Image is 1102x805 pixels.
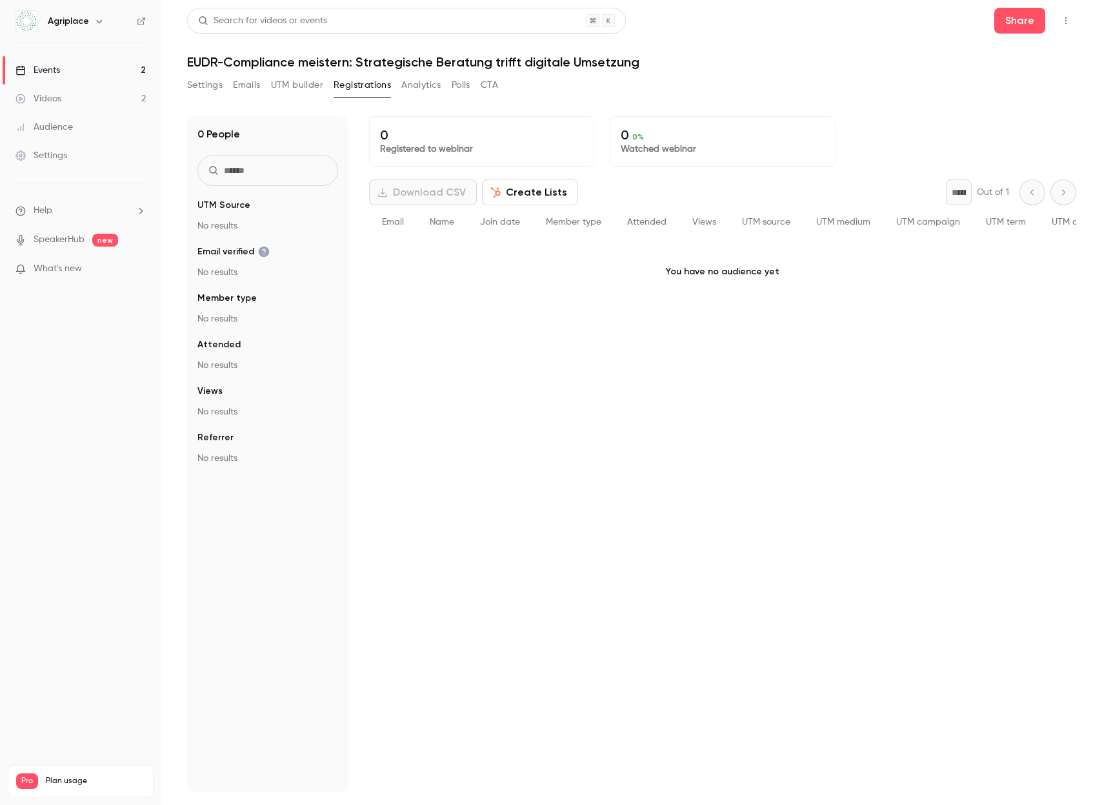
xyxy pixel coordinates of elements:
p: No results [197,405,338,418]
button: Analytics [401,75,441,96]
p: 0 [621,127,824,143]
button: Create Lists [482,179,578,205]
h1: EUDR-Compliance meistern: Strategische Beratung trifft digitale Umsetzung [187,54,1076,70]
h6: Agriplace [48,15,89,28]
span: Views [197,385,223,398]
p: Watched webinar [621,143,824,156]
li: help-dropdown-opener [15,204,146,218]
span: Member type [197,292,257,305]
button: Settings [187,75,223,96]
span: Member type [546,218,601,227]
span: Email [382,218,404,227]
span: UTM campaign [896,218,960,227]
p: No results [197,312,338,325]
div: Audience [15,121,73,134]
button: CTA [481,75,498,96]
span: Email verified [197,245,270,258]
h1: 0 People [197,127,240,142]
div: Events [15,64,60,77]
span: new [92,234,118,247]
button: UTM builder [271,75,323,96]
p: No results [197,452,338,465]
span: Name [430,218,454,227]
p: 0 [380,127,583,143]
p: No results [197,359,338,372]
span: UTM source [742,218,790,227]
span: UTM medium [816,218,870,227]
img: Agriplace [16,11,37,32]
a: SpeakerHub [34,233,85,247]
button: Emails [233,75,260,96]
p: You have no audience yet [369,239,1076,304]
span: Referrer [197,431,234,444]
div: Search for videos or events [198,14,327,28]
span: Attended [627,218,666,227]
span: Help [34,204,52,218]
button: Share [994,8,1045,34]
p: No results [197,219,338,232]
div: Videos [15,92,61,105]
span: Join date [480,218,520,227]
button: Registrations [334,75,391,96]
button: Polls [452,75,470,96]
span: Attended [197,338,241,351]
span: What's new [34,262,82,276]
span: UTM term [986,218,1026,227]
span: 0 % [632,132,644,141]
span: UTM Source [197,199,250,212]
span: Plan usage [46,776,145,786]
p: No results [197,266,338,279]
span: Pro [16,773,38,789]
section: facet-groups [197,199,338,465]
span: Views [692,218,716,227]
p: Registered to webinar [380,143,583,156]
p: Out of 1 [977,186,1009,199]
div: Settings [15,149,67,162]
